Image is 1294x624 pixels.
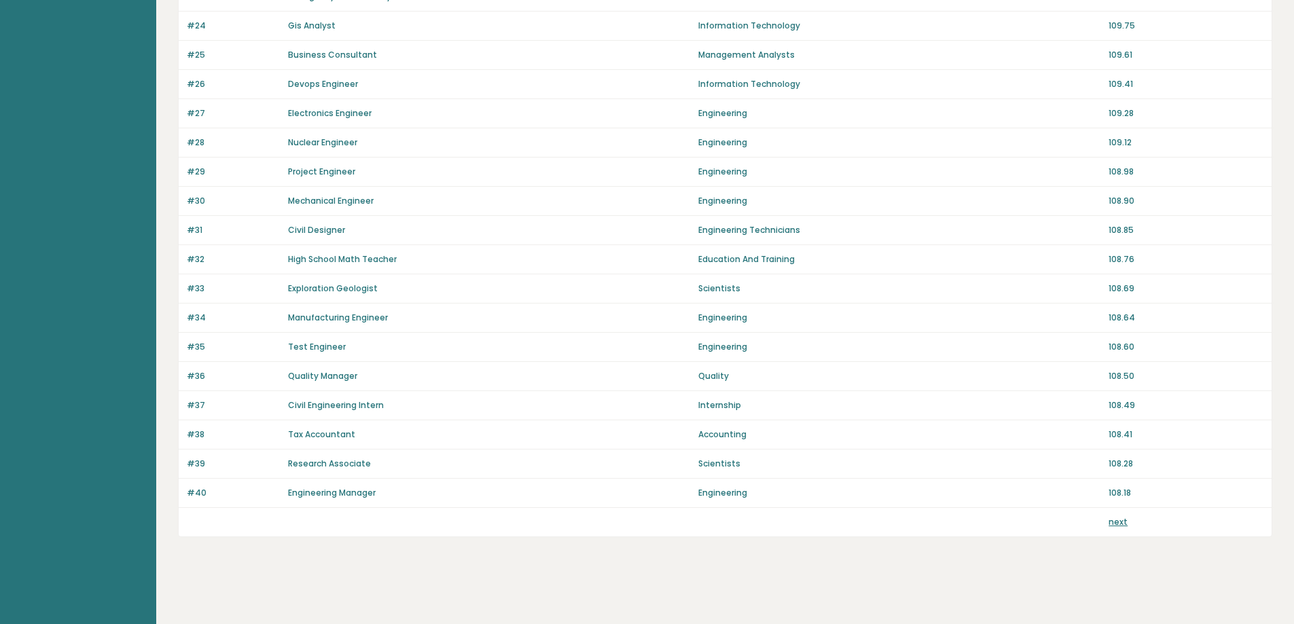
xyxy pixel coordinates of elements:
[288,166,355,177] a: Project Engineer
[698,341,1100,353] p: Engineering
[288,195,374,206] a: Mechanical Engineer
[1109,136,1263,149] p: 109.12
[698,428,1100,441] p: Accounting
[187,487,280,499] p: #40
[187,253,280,265] p: #32
[187,49,280,61] p: #25
[1109,166,1263,178] p: 108.98
[698,282,1100,295] p: Scientists
[187,458,280,470] p: #39
[1109,224,1263,236] p: 108.85
[698,136,1100,149] p: Engineering
[288,370,357,382] a: Quality Manager
[288,253,397,265] a: High School Math Teacher
[288,312,388,323] a: Manufacturing Engineer
[288,20,336,31] a: Gis Analyst
[698,224,1100,236] p: Engineering Technicians
[698,20,1100,32] p: Information Technology
[288,282,378,294] a: Exploration Geologist
[187,78,280,90] p: #26
[698,487,1100,499] p: Engineering
[698,312,1100,324] p: Engineering
[698,458,1100,470] p: Scientists
[698,253,1100,265] p: Education And Training
[288,136,357,148] a: Nuclear Engineer
[187,224,280,236] p: #31
[1109,458,1263,470] p: 108.28
[1109,282,1263,295] p: 108.69
[288,341,346,352] a: Test Engineer
[288,428,355,440] a: Tax Accountant
[698,399,1100,411] p: Internship
[187,428,280,441] p: #38
[288,78,358,90] a: Devops Engineer
[698,78,1100,90] p: Information Technology
[187,341,280,353] p: #35
[1109,78,1263,90] p: 109.41
[1109,312,1263,324] p: 108.64
[187,370,280,382] p: #36
[1109,49,1263,61] p: 109.61
[1109,516,1128,528] a: next
[187,107,280,120] p: #27
[1109,399,1263,411] p: 108.49
[698,49,1100,61] p: Management Analysts
[1109,341,1263,353] p: 108.60
[187,399,280,411] p: #37
[1109,370,1263,382] p: 108.50
[1109,487,1263,499] p: 108.18
[698,370,1100,382] p: Quality
[288,49,377,60] a: Business Consultant
[288,224,345,236] a: Civil Designer
[288,458,371,469] a: Research Associate
[1109,253,1263,265] p: 108.76
[1109,107,1263,120] p: 109.28
[187,166,280,178] p: #29
[698,166,1100,178] p: Engineering
[187,312,280,324] p: #34
[698,107,1100,120] p: Engineering
[288,107,372,119] a: Electronics Engineer
[187,20,280,32] p: #24
[187,195,280,207] p: #30
[187,282,280,295] p: #33
[288,487,376,498] a: Engineering Manager
[1109,195,1263,207] p: 108.90
[288,399,384,411] a: Civil Engineering Intern
[187,136,280,149] p: #28
[1109,428,1263,441] p: 108.41
[698,195,1100,207] p: Engineering
[1109,20,1263,32] p: 109.75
